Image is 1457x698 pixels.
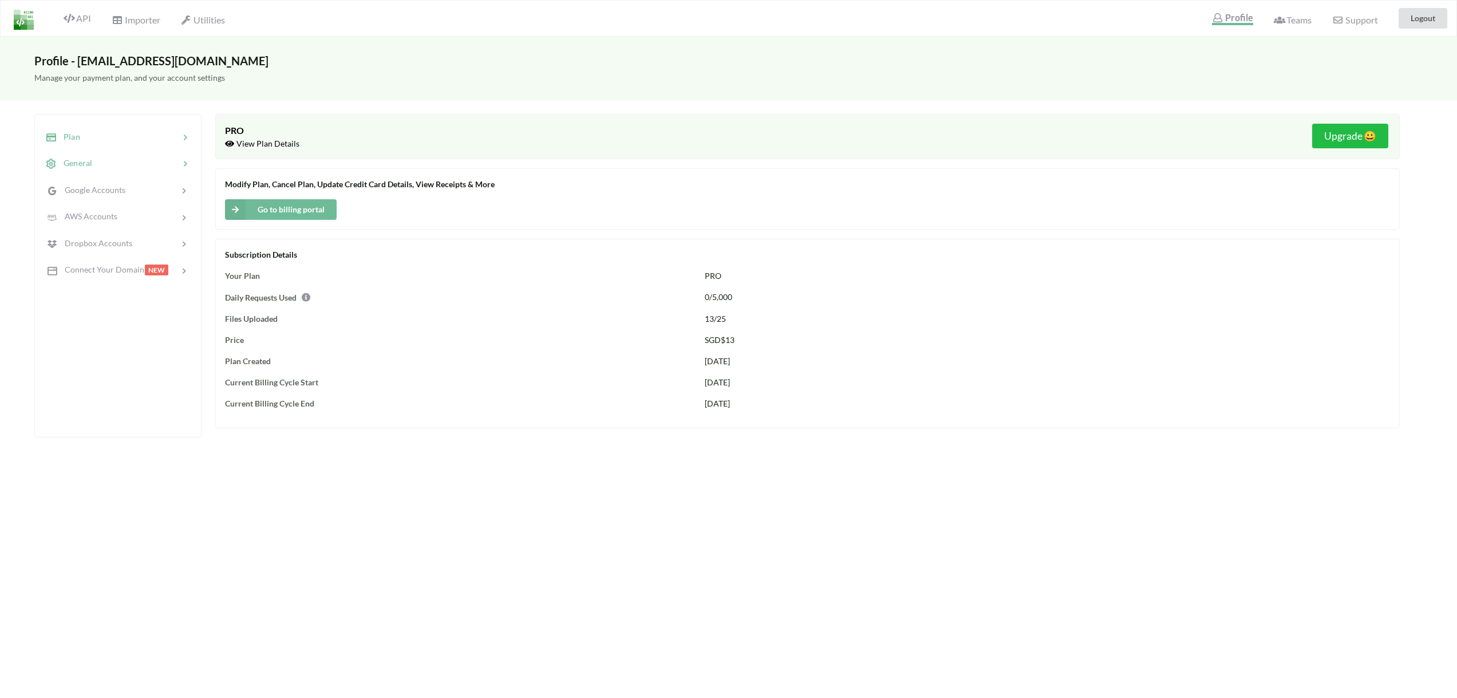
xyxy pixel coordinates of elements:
[225,376,691,388] div: Current Billing Cycle Start
[225,250,297,259] span: Subscription Details
[1324,130,1376,142] h5: Upgrade
[181,14,225,25] span: Utilities
[225,139,299,148] span: View Plan Details
[34,54,1423,68] h3: Profile - [EMAIL_ADDRESS][DOMAIN_NAME]
[225,199,337,220] button: Go to billing portal
[225,355,691,367] div: Plan Created
[225,124,808,137] div: PRO
[1363,130,1376,142] span: smile
[14,10,34,30] img: LogoIcon.png
[1399,8,1447,29] button: Logout
[705,377,730,387] span: [DATE]
[225,179,495,189] span: Modify Plan, Cancel Plan, Update Credit Card Details, View Receipts & More
[34,73,1423,83] h5: Manage your payment plan, and your account settings
[145,265,168,275] span: NEW
[1332,15,1377,25] span: Support
[58,185,125,195] span: Google Accounts
[1212,12,1253,23] span: Profile
[58,238,132,248] span: Dropbox Accounts
[112,14,160,25] span: Importer
[225,334,691,346] div: Price
[58,265,144,274] span: Connect Your Domain
[705,271,721,281] span: PRO
[1274,14,1312,25] span: Teams
[705,399,730,408] span: [DATE]
[57,132,80,141] span: Plan
[225,291,691,303] div: Daily Requests Used
[58,211,117,221] span: AWS Accounts
[225,313,691,325] div: Files Uploaded
[705,335,735,345] span: SGD$13
[225,397,691,409] div: Current Billing Cycle End
[1312,124,1388,148] button: Upgradesmile
[225,270,691,282] div: Your Plan
[705,356,730,366] span: [DATE]
[705,292,732,302] span: 0/5,000
[64,13,91,23] span: API
[705,314,726,324] span: 13/25
[57,158,92,168] span: General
